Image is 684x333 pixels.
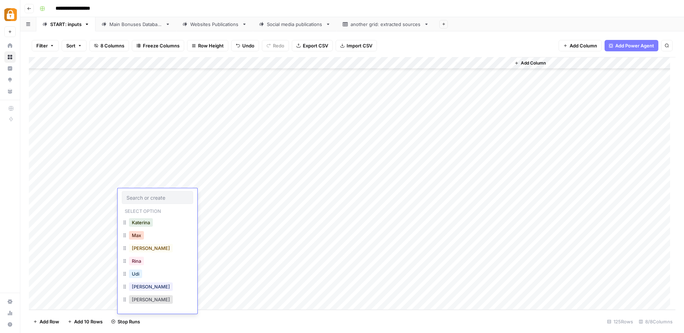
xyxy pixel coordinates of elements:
span: Sort [66,42,76,49]
button: Row Height [187,40,228,51]
div: [PERSON_NAME] [122,281,193,294]
div: 8/8 Columns [636,316,675,327]
button: Undo [231,40,259,51]
div: [PERSON_NAME] [122,294,193,307]
span: Stop Runs [118,318,140,325]
button: Add Row [29,316,63,327]
button: Sort [62,40,87,51]
span: 8 Columns [100,42,124,49]
button: [PERSON_NAME] [129,295,173,304]
button: Export CSV [292,40,333,51]
img: Adzz Logo [4,8,17,21]
a: Social media publications [253,17,337,31]
a: Insights [4,63,16,74]
a: Main Bonuses Database [95,17,176,31]
a: Settings [4,296,16,307]
button: [PERSON_NAME] [129,244,173,252]
a: Usage [4,307,16,319]
button: Add Power Agent [605,40,658,51]
span: Filter [36,42,48,49]
button: Import CSV [336,40,377,51]
button: Add 10 Rows [63,316,107,327]
button: Max [129,231,144,240]
button: Help + Support [4,319,16,330]
a: START: inputs [36,17,95,31]
button: Add Column [512,58,549,68]
button: Add Column [559,40,602,51]
button: Udi [129,270,142,278]
div: [PERSON_NAME] [122,242,193,255]
span: Redo [273,42,284,49]
button: 8 Columns [89,40,129,51]
button: [PERSON_NAME] [129,282,173,291]
button: Freeze Columns [132,40,184,51]
a: Home [4,40,16,51]
div: START: inputs [50,21,82,28]
span: Undo [242,42,254,49]
div: 125 Rows [604,316,636,327]
button: Workspace: Adzz [4,6,16,24]
button: Filter [32,40,59,51]
div: Mikki [122,307,193,319]
div: Katerina [122,217,193,230]
button: Redo [262,40,289,51]
span: Add 10 Rows [74,318,103,325]
span: Import CSV [347,42,372,49]
button: Stop Runs [107,316,144,327]
a: another grid: extracted sources [337,17,435,31]
div: Main Bonuses Database [109,21,162,28]
a: Opportunities [4,74,16,86]
button: Rina [129,257,144,265]
span: Row Height [198,42,224,49]
span: Export CSV [303,42,328,49]
a: Websites Publications [176,17,253,31]
span: Add Power Agent [615,42,654,49]
div: another grid: extracted sources [351,21,421,28]
a: Browse [4,51,16,63]
div: Websites Publications [190,21,239,28]
div: Max [122,230,193,242]
span: Add Column [570,42,597,49]
div: Social media publications [267,21,323,28]
span: Freeze Columns [143,42,180,49]
button: Katerina [129,218,153,227]
div: Rina [122,255,193,268]
span: Add Column [521,60,546,66]
p: Select option [122,206,164,215]
a: Your Data [4,86,16,97]
div: Udi [122,268,193,281]
input: Search or create [126,194,188,201]
span: Add Row [40,318,59,325]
